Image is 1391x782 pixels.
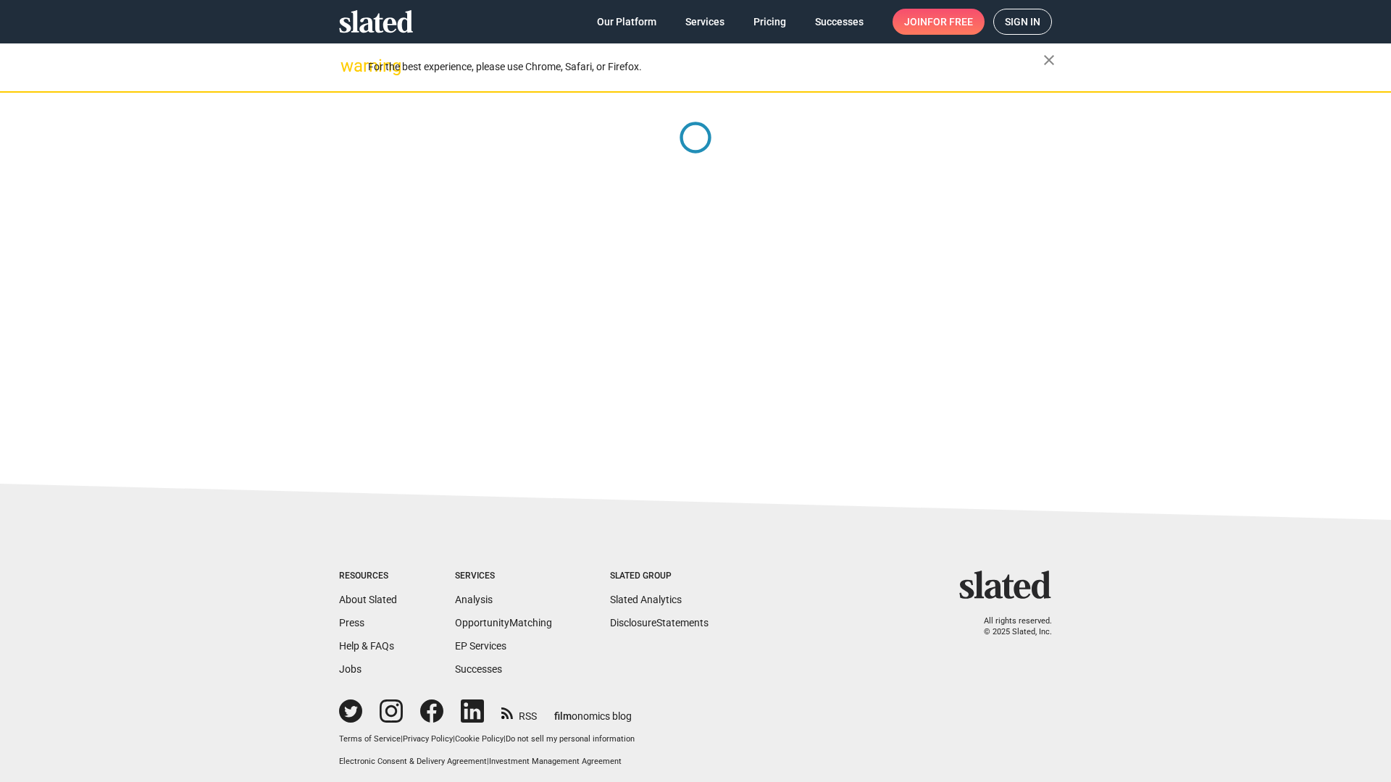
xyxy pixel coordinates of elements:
[554,698,632,723] a: filmonomics blog
[455,617,552,628] a: OpportunityMatching
[753,9,786,35] span: Pricing
[815,9,864,35] span: Successes
[1005,9,1040,34] span: Sign in
[993,9,1052,35] a: Sign in
[597,9,656,35] span: Our Platform
[339,594,397,605] a: About Slated
[969,616,1052,637] p: All rights reserved. © 2025 Slated, Inc.
[403,734,453,744] a: Privacy Policy
[339,617,364,628] a: Press
[455,571,552,582] div: Services
[489,757,622,766] a: Investment Management Agreement
[1040,51,1058,69] mat-icon: close
[610,594,682,605] a: Slated Analytics
[506,734,635,745] button: Do not sell my personal information
[339,757,487,766] a: Electronic Consent & Delivery Agreement
[501,701,537,723] a: RSS
[893,9,985,35] a: Joinfor free
[927,9,973,35] span: for free
[339,663,362,675] a: Jobs
[554,710,572,722] span: film
[904,9,973,35] span: Join
[610,617,709,628] a: DisclosureStatements
[455,734,504,744] a: Cookie Policy
[487,757,489,766] span: |
[455,640,506,652] a: EP Services
[339,734,401,744] a: Terms of Service
[455,663,502,675] a: Successes
[339,571,397,582] div: Resources
[453,734,455,744] span: |
[742,9,798,35] a: Pricing
[341,57,358,75] mat-icon: warning
[685,9,724,35] span: Services
[610,571,709,582] div: Slated Group
[674,9,736,35] a: Services
[339,640,394,652] a: Help & FAQs
[455,594,493,605] a: Analysis
[368,57,1043,77] div: For the best experience, please use Chrome, Safari, or Firefox.
[504,734,506,744] span: |
[585,9,668,35] a: Our Platform
[401,734,403,744] span: |
[803,9,875,35] a: Successes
